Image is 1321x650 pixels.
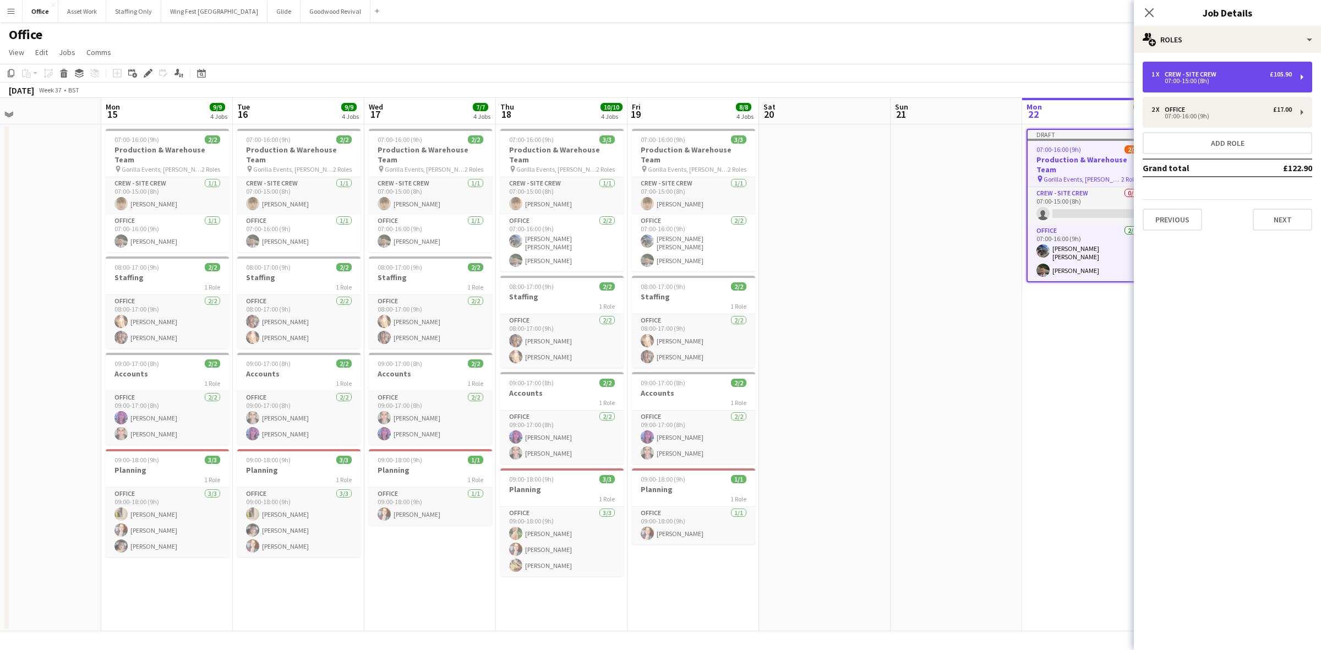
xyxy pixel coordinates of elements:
h3: Production & Warehouse Team [369,145,492,165]
span: 08:00-17:00 (9h) [246,263,291,271]
app-job-card: 09:00-18:00 (9h)1/1Planning1 RoleOffice1/109:00-18:00 (9h)[PERSON_NAME] [632,468,755,544]
span: 07:00-16:00 (9h) [1036,145,1081,154]
span: 7/7 [473,103,488,111]
a: View [4,45,29,59]
app-card-role: Office1/107:00-16:00 (9h)[PERSON_NAME] [106,215,229,252]
span: 07:00-16:00 (9h) [509,135,554,144]
h3: Planning [632,484,755,494]
span: 2/2 [599,379,615,387]
span: Gorilla Events, [PERSON_NAME][GEOGRAPHIC_DATA], [GEOGRAPHIC_DATA], [GEOGRAPHIC_DATA] [385,165,465,173]
div: 09:00-17:00 (8h)2/2Accounts1 RoleOffice2/209:00-17:00 (8h)[PERSON_NAME][PERSON_NAME] [500,372,624,464]
div: 09:00-17:00 (8h)2/2Accounts1 RoleOffice2/209:00-17:00 (8h)[PERSON_NAME][PERSON_NAME] [369,353,492,445]
span: 1 Role [467,379,483,387]
app-job-card: 08:00-17:00 (9h)2/2Staffing1 RoleOffice2/208:00-17:00 (9h)[PERSON_NAME][PERSON_NAME] [369,256,492,348]
h3: Staffing [632,292,755,302]
app-card-role: Office2/207:00-16:00 (9h)[PERSON_NAME] [PERSON_NAME][PERSON_NAME] [1028,225,1149,281]
span: 17 [367,108,383,121]
div: 07:00-16:00 (9h) [1151,113,1292,119]
h3: Accounts [632,388,755,398]
app-card-role: Crew - Site Crew0/107:00-15:00 (8h) [1028,187,1149,225]
span: 09:00-17:00 (8h) [114,359,159,368]
h3: Production & Warehouse Team [632,145,755,165]
span: 2 Roles [596,165,615,173]
span: 09:00-18:00 (9h) [246,456,291,464]
app-job-card: 09:00-18:00 (9h)3/3Planning1 RoleOffice3/309:00-18:00 (9h)[PERSON_NAME][PERSON_NAME][PERSON_NAME] [237,449,361,557]
span: 21 [893,108,908,121]
span: 07:00-16:00 (9h) [246,135,291,144]
span: Wed [369,102,383,112]
span: 2/2 [468,135,483,144]
div: Office [1165,106,1189,113]
app-job-card: 08:00-17:00 (9h)2/2Staffing1 RoleOffice2/208:00-17:00 (9h)[PERSON_NAME][PERSON_NAME] [237,256,361,348]
span: 2/2 [468,263,483,271]
span: Mon [1027,102,1042,112]
span: 08:00-17:00 (9h) [641,282,685,291]
h3: Planning [106,465,229,475]
span: 2/2 [731,379,746,387]
h3: Planning [237,465,361,475]
app-job-card: 08:00-17:00 (9h)2/2Staffing1 RoleOffice2/208:00-17:00 (9h)[PERSON_NAME][PERSON_NAME] [632,276,755,368]
div: 2 x [1151,106,1165,113]
span: 1 Role [336,476,352,484]
span: 1 Role [730,398,746,407]
span: 1 Role [336,283,352,291]
span: View [9,47,24,57]
div: 09:00-18:00 (9h)3/3Planning1 RoleOffice3/309:00-18:00 (9h)[PERSON_NAME][PERSON_NAME][PERSON_NAME] [500,468,624,576]
h3: Staffing [237,272,361,282]
button: Wing Fest [GEOGRAPHIC_DATA] [161,1,268,22]
span: 3/3 [731,135,746,144]
span: Sun [895,102,908,112]
a: Edit [31,45,52,59]
div: £17.00 [1273,106,1292,113]
span: 1 Role [204,476,220,484]
app-card-role: Office1/107:00-16:00 (9h)[PERSON_NAME] [369,215,492,252]
span: 07:00-16:00 (9h) [114,135,159,144]
span: 2/2 [468,359,483,368]
span: 07:00-16:00 (9h) [378,135,422,144]
span: 2 Roles [465,165,483,173]
div: 07:00-16:00 (9h)2/2Production & Warehouse Team Gorilla Events, [PERSON_NAME][GEOGRAPHIC_DATA], [G... [106,129,229,252]
span: Mon [106,102,120,112]
span: 2 Roles [728,165,746,173]
span: Gorilla Events, [PERSON_NAME][GEOGRAPHIC_DATA], [GEOGRAPHIC_DATA], [GEOGRAPHIC_DATA] [1044,175,1121,183]
div: 09:00-18:00 (9h)3/3Planning1 RoleOffice3/309:00-18:00 (9h)[PERSON_NAME][PERSON_NAME][PERSON_NAME] [106,449,229,557]
span: 08:00-17:00 (9h) [114,263,159,271]
button: Add role [1143,132,1312,154]
h3: Staffing [369,272,492,282]
app-job-card: 09:00-17:00 (8h)2/2Accounts1 RoleOffice2/209:00-17:00 (8h)[PERSON_NAME][PERSON_NAME] [106,353,229,445]
span: Tue [237,102,250,112]
button: Asset Work [58,1,106,22]
app-card-role: Office2/209:00-17:00 (8h)[PERSON_NAME][PERSON_NAME] [237,391,361,445]
div: 4 Jobs [473,112,490,121]
span: Comms [86,47,111,57]
div: 1 x [1151,70,1165,78]
span: Edit [35,47,48,57]
td: Grand total [1143,159,1247,177]
span: 2/2 [336,135,352,144]
span: 1 Role [730,302,746,310]
h3: Accounts [106,369,229,379]
span: 09:00-17:00 (8h) [509,379,554,387]
h3: Planning [369,465,492,475]
div: 4 Jobs [601,112,622,121]
span: Week 37 [36,86,64,94]
div: 4 Jobs [736,112,754,121]
app-card-role: Office2/209:00-17:00 (8h)[PERSON_NAME][PERSON_NAME] [500,411,624,464]
span: 1 Role [599,302,615,310]
button: Glide [268,1,301,22]
h3: Production & Warehouse Team [1028,155,1149,174]
h3: Production & Warehouse Team [106,145,229,165]
app-card-role: Office3/309:00-18:00 (9h)[PERSON_NAME][PERSON_NAME][PERSON_NAME] [106,488,229,557]
app-job-card: 07:00-16:00 (9h)3/3Production & Warehouse Team Gorilla Events, [PERSON_NAME][GEOGRAPHIC_DATA], [G... [632,129,755,271]
span: 9/9 [341,103,357,111]
app-card-role: Office3/309:00-18:00 (9h)[PERSON_NAME][PERSON_NAME][PERSON_NAME] [237,488,361,557]
h3: Job Details [1134,6,1321,20]
span: 2/2 [599,282,615,291]
app-job-card: 09:00-17:00 (8h)2/2Accounts1 RoleOffice2/209:00-17:00 (8h)[PERSON_NAME][PERSON_NAME] [237,353,361,445]
app-job-card: 07:00-16:00 (9h)2/2Production & Warehouse Team Gorilla Events, [PERSON_NAME][GEOGRAPHIC_DATA], [G... [369,129,492,252]
div: 07:00-16:00 (9h)2/2Production & Warehouse Team Gorilla Events, [PERSON_NAME][GEOGRAPHIC_DATA], [G... [237,129,361,252]
span: 09:00-17:00 (8h) [641,379,685,387]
